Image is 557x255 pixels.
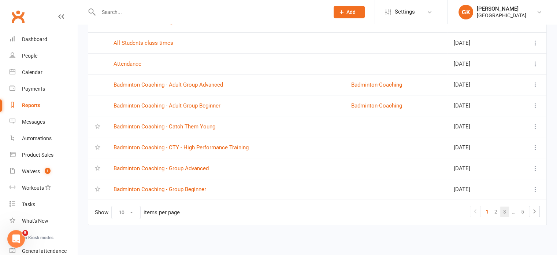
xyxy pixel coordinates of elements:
div: Payments [22,86,45,92]
div: GK [458,5,473,19]
a: Automations [10,130,77,147]
a: Waivers 1 [10,163,77,180]
a: Badminton Coaching - Group Beginner [114,186,206,193]
div: Messages [22,119,45,125]
a: Badminton Coaching - CTY - High Performance Training [114,144,249,151]
a: Dashboard [10,31,77,48]
a: Badminton Coaching - Group Advanced [114,165,209,172]
div: People [22,53,37,59]
button: Badminton-Coaching [351,80,402,89]
div: items per page [144,210,180,216]
a: Attendance [114,61,141,67]
button: Badminton-Coaching [351,101,402,110]
span: 5 [22,230,28,236]
div: Tasks [22,201,35,207]
div: Dashboard [22,36,47,42]
div: Calendar [22,69,42,75]
div: [PERSON_NAME] [477,6,526,12]
td: [DATE] [447,53,511,74]
div: General attendance [22,248,67,254]
button: Add [334,6,365,18]
td: [DATE] [447,179,511,200]
div: [GEOGRAPHIC_DATA] [477,12,526,19]
a: Messages [10,114,77,130]
a: Workouts [10,180,77,196]
a: All Students class times [114,40,173,46]
td: [DATE] [447,95,511,116]
td: [DATE] [447,74,511,95]
span: 1 [45,168,51,174]
a: Badminton Coaching - Catch Them Young [114,123,215,130]
a: What's New [10,213,77,229]
a: Payments [10,81,77,97]
a: Calendar [10,64,77,81]
a: Product Sales [10,147,77,163]
td: [DATE] [447,137,511,158]
span: Settings [395,4,415,20]
div: Product Sales [22,152,53,158]
a: Tasks [10,196,77,213]
td: [DATE] [447,158,511,179]
a: 2 [491,207,500,217]
div: Workouts [22,185,44,191]
a: 1 [483,207,491,217]
div: Reports [22,102,40,108]
a: Badminton Coaching - Adult Group Beginner [114,102,220,109]
a: … [509,207,518,217]
a: 5 [518,207,527,217]
a: Badminton Coaching - Adult Group Advanced [114,81,223,88]
a: 3 [500,207,509,217]
a: Clubworx [9,7,27,26]
iframe: Intercom live chat [7,230,25,248]
a: People [10,48,77,64]
div: Automations [22,135,52,141]
input: Search... [96,7,324,17]
div: Show [95,206,180,219]
td: [DATE] [447,32,511,53]
div: What's New [22,218,48,224]
td: [DATE] [447,116,511,137]
span: Add [346,9,356,15]
div: Waivers [22,168,40,174]
a: Reports [10,97,77,114]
